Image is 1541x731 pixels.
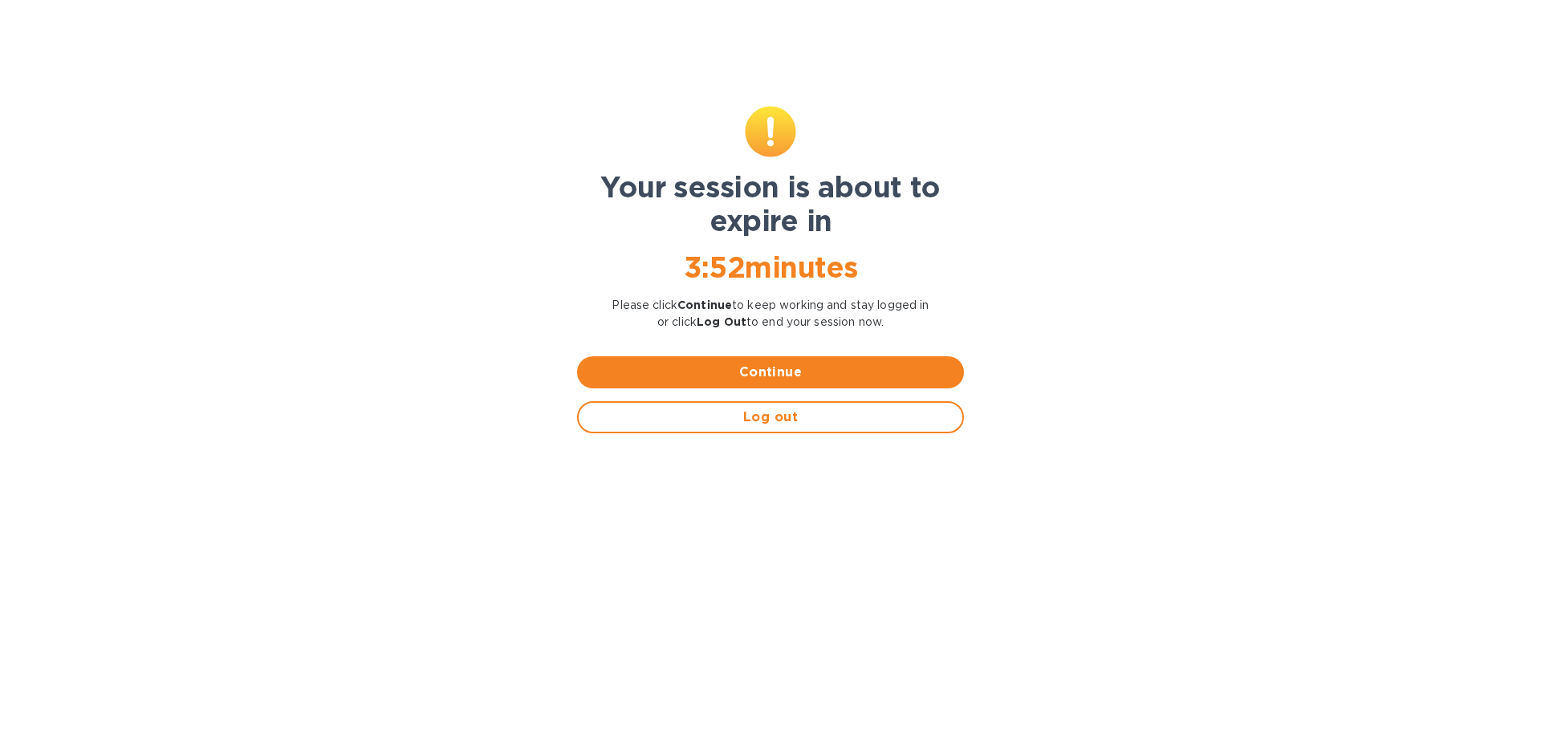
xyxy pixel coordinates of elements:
p: Please click to keep working and stay logged in or click to end your session now. [577,297,964,331]
span: Log out [592,408,949,427]
button: Log out [577,401,964,433]
h1: 3 : 52 minutes [577,250,964,284]
button: Continue [577,356,964,388]
b: Continue [677,298,732,311]
h1: Your session is about to expire in [577,170,964,238]
span: Continue [590,363,951,382]
b: Log Out [697,315,746,328]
